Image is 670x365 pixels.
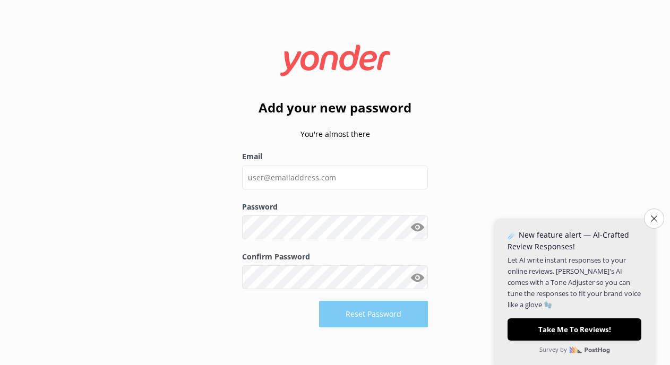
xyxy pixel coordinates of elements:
[242,98,428,118] h2: Add your new password
[242,166,428,189] input: user@emailaddress.com
[242,128,428,140] p: You're almost there
[242,151,428,162] label: Email
[407,267,428,288] button: Show password
[407,217,428,238] button: Show password
[242,251,428,263] label: Confirm Password
[242,201,428,213] label: Password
